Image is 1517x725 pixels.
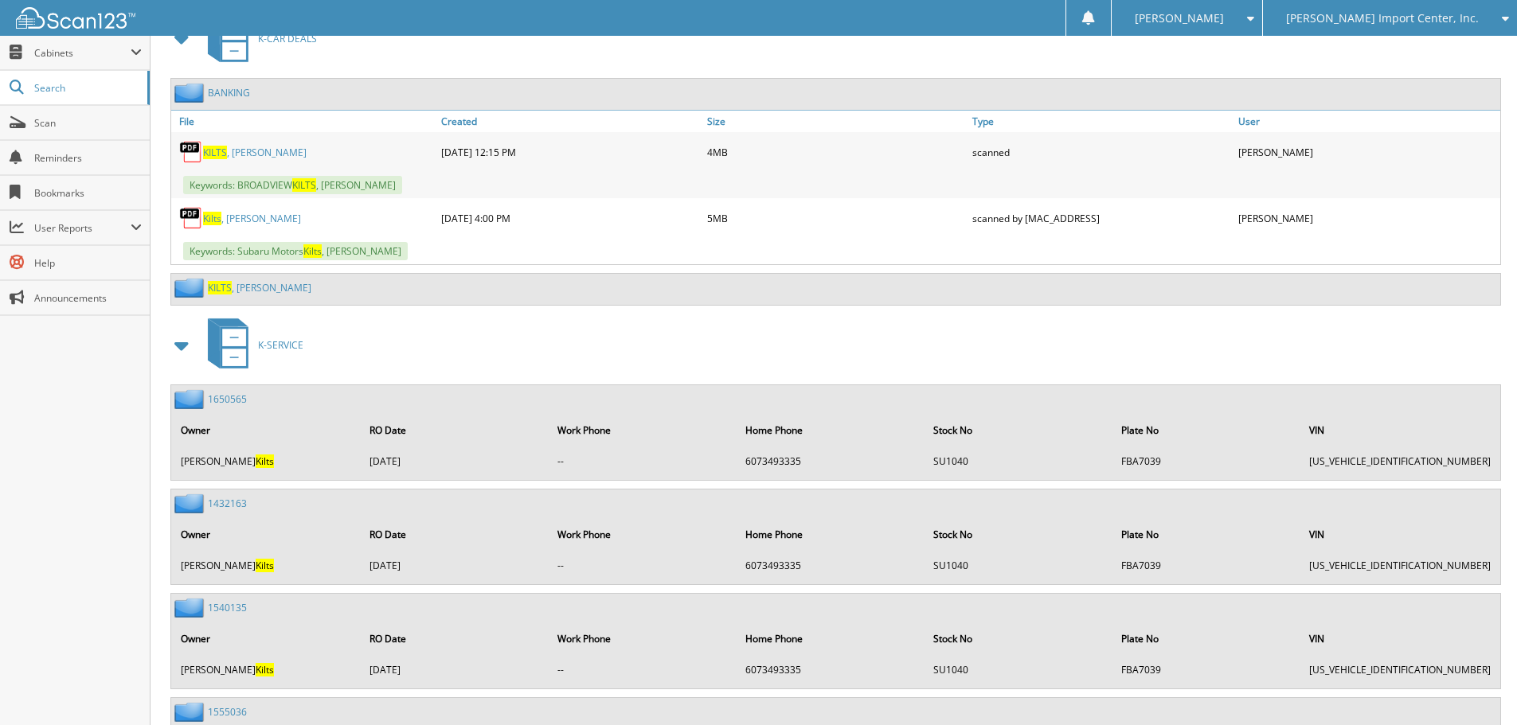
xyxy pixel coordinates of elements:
[1113,622,1300,655] th: Plate No
[203,146,227,159] span: KILTS
[173,448,360,474] td: [PERSON_NAME]
[362,657,548,683] td: [DATE]
[179,140,203,164] img: PDF.png
[703,202,969,234] div: 5MB
[437,202,703,234] div: [DATE] 4:00 PM
[34,256,142,270] span: Help
[1113,552,1300,579] td: FBA7039
[198,7,317,70] a: K-CAR DEALS
[703,136,969,168] div: 4MB
[549,552,736,579] td: --
[1301,552,1499,579] td: [US_VEHICLE_IDENTIFICATION_NUMBER]
[16,7,135,29] img: scan123-logo-white.svg
[925,414,1112,446] th: Stock No
[174,702,208,722] img: folder2.png
[362,622,548,655] th: RO Date
[925,448,1112,474] td: SU1040
[203,212,301,225] a: Kilts, [PERSON_NAME]
[173,414,360,446] th: Owner
[737,448,924,474] td: 6073493335
[1286,14,1479,23] span: [PERSON_NAME] Import Center, Inc.
[362,518,548,551] th: RO Date
[174,83,208,103] img: folder2.png
[303,244,322,258] span: Kilts
[203,212,221,225] span: Kilts
[34,46,131,60] span: Cabinets
[183,176,402,194] span: Keywords: BROADVIEW , [PERSON_NAME]
[1234,136,1500,168] div: [PERSON_NAME]
[174,389,208,409] img: folder2.png
[173,518,360,551] th: Owner
[549,622,736,655] th: Work Phone
[171,111,437,132] a: File
[1301,414,1499,446] th: VIN
[968,111,1234,132] a: Type
[34,116,142,130] span: Scan
[208,497,247,510] a: 1432163
[1301,657,1499,683] td: [US_VEHICLE_IDENTIFICATION_NUMBER]
[437,111,703,132] a: Created
[256,559,274,572] span: Kilts
[208,705,247,719] a: 1555036
[737,414,924,446] th: Home Phone
[737,552,924,579] td: 6073493335
[203,146,307,159] a: KILTS, [PERSON_NAME]
[968,136,1234,168] div: scanned
[1113,657,1300,683] td: FBA7039
[256,663,274,676] span: Kilts
[258,338,303,352] span: K-SERVICE
[258,32,317,45] span: K-CAR DEALS
[549,518,736,551] th: Work Phone
[737,518,924,551] th: Home Phone
[34,151,142,165] span: Reminders
[179,206,203,230] img: PDF.png
[925,552,1112,579] td: SU1040
[925,518,1112,551] th: Stock No
[208,281,311,294] a: KILTS, [PERSON_NAME]
[549,414,736,446] th: Work Phone
[34,81,139,95] span: Search
[1113,448,1300,474] td: FBA7039
[925,657,1112,683] td: SU1040
[173,552,360,579] td: [PERSON_NAME]
[198,314,303,376] a: K-SERVICE
[174,598,208,618] img: folder2.png
[1301,518,1499,551] th: VIN
[362,552,548,579] td: [DATE]
[549,657,736,683] td: --
[437,136,703,168] div: [DATE] 12:15 PM
[208,281,232,294] span: KILTS
[173,622,360,655] th: Owner
[34,186,142,200] span: Bookmarks
[208,601,247,614] a: 1540135
[1301,622,1499,655] th: VIN
[925,622,1112,655] th: Stock No
[34,221,131,235] span: User Reports
[737,622,924,655] th: Home Phone
[256,454,274,468] span: Kilts
[1437,649,1517,725] iframe: Chat Widget
[737,657,924,683] td: 6073493335
[183,242,408,260] span: Keywords: Subaru Motors , [PERSON_NAME]
[208,392,247,406] a: 1650565
[362,448,548,474] td: [DATE]
[1135,14,1224,23] span: [PERSON_NAME]
[549,448,736,474] td: --
[174,278,208,298] img: folder2.png
[703,111,969,132] a: Size
[1113,518,1300,551] th: Plate No
[1113,414,1300,446] th: Plate No
[968,202,1234,234] div: scanned by [MAC_ADDRESS]
[1301,448,1499,474] td: [US_VEHICLE_IDENTIFICATION_NUMBER]
[173,657,360,683] td: [PERSON_NAME]
[292,178,316,192] span: KILTS
[208,86,250,99] a: BANKING
[1234,202,1500,234] div: [PERSON_NAME]
[1234,111,1500,132] a: User
[362,414,548,446] th: RO Date
[174,493,208,513] img: folder2.png
[34,291,142,305] span: Announcements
